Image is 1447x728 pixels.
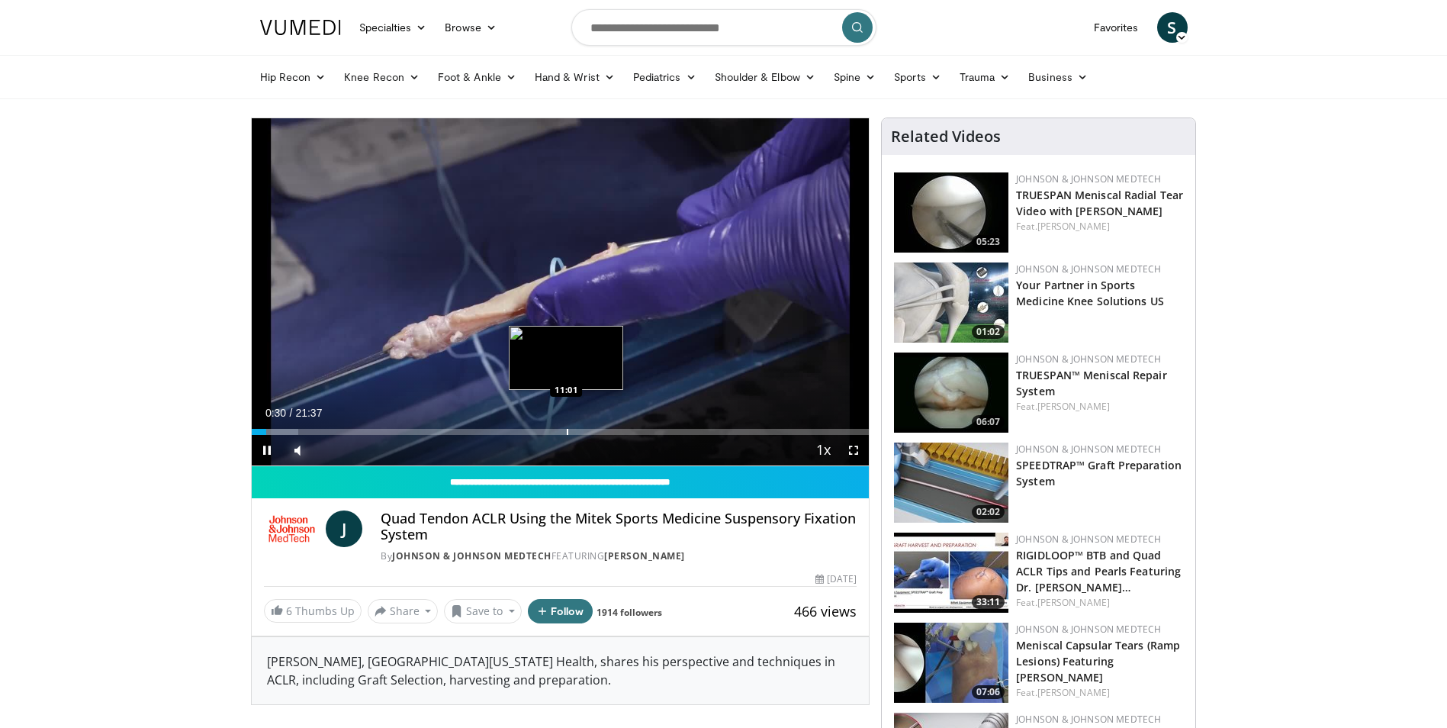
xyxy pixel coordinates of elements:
a: Favorites [1085,12,1148,43]
a: 02:02 [894,443,1008,523]
a: Foot & Ankle [429,62,526,92]
a: [PERSON_NAME] [1037,400,1110,413]
video-js: Video Player [252,118,870,466]
img: 0543fda4-7acd-4b5c-b055-3730b7e439d4.150x105_q85_crop-smart_upscale.jpg [894,263,1008,343]
span: 33:11 [972,595,1005,609]
span: 01:02 [972,325,1005,339]
a: Sports [885,62,950,92]
a: Johnson & Johnson MedTech [1016,623,1161,636]
span: 466 views [794,602,857,620]
div: By FEATURING [381,549,857,563]
a: Business [1019,62,1097,92]
div: Progress Bar [252,429,870,435]
a: Pediatrics [624,62,706,92]
a: [PERSON_NAME] [604,549,685,562]
a: RIGIDLOOP™ BTB and Quad ACLR Tips and Pearls Featuring Dr. [PERSON_NAME]… [1016,548,1181,594]
a: Your Partner in Sports Medicine Knee Solutions US [1016,278,1164,308]
img: image.jpeg [509,326,623,390]
a: Johnson & Johnson MedTech [392,549,551,562]
a: 01:02 [894,263,1008,343]
a: Spine [825,62,885,92]
div: Feat. [1016,596,1183,610]
button: Mute [282,435,313,465]
a: Meniscal Capsular Tears (Ramp Lesions) Featuring [PERSON_NAME] [1016,638,1180,685]
div: Feat. [1016,220,1183,234]
a: Johnson & Johnson MedTech [1016,713,1161,726]
a: Johnson & Johnson MedTech [1016,533,1161,546]
img: 0c02c3d5-dde0-442f-bbc0-cf861f5c30d7.150x105_q85_crop-smart_upscale.jpg [894,623,1008,703]
button: Save to [444,599,522,623]
a: TRUESPAN Meniscal Radial Tear Video with [PERSON_NAME] [1016,188,1183,218]
button: Follow [528,599,593,623]
a: Browse [436,12,506,43]
span: 07:06 [972,685,1005,699]
img: VuMedi Logo [260,20,341,35]
a: 05:23 [894,172,1008,253]
a: Hand & Wrist [526,62,624,92]
a: [PERSON_NAME] [1037,596,1110,609]
button: Share [368,599,439,623]
span: / [290,407,293,419]
div: Feat. [1016,686,1183,700]
span: 06:07 [972,415,1005,429]
button: Pause [252,435,282,465]
a: Johnson & Johnson MedTech [1016,443,1161,456]
a: J [326,511,362,547]
a: Shoulder & Elbow [706,62,825,92]
button: Playback Rate [808,435,838,465]
img: Johnson & Johnson MedTech [264,511,320,547]
span: 02:02 [972,505,1005,519]
a: Trauma [950,62,1020,92]
a: S [1157,12,1188,43]
a: Johnson & Johnson MedTech [1016,353,1161,366]
div: [PERSON_NAME], [GEOGRAPHIC_DATA][US_STATE] Health, shares his perspective and techniques in ACLR,... [252,637,870,704]
img: a46a2fe1-2704-4a9e-acc3-1c278068f6c4.150x105_q85_crop-smart_upscale.jpg [894,443,1008,523]
a: 1914 followers [596,606,662,619]
button: Fullscreen [838,435,869,465]
h4: Quad Tendon ACLR Using the Mitek Sports Medicine Suspensory Fixation System [381,511,857,543]
input: Search topics, interventions [571,9,876,46]
a: Johnson & Johnson MedTech [1016,172,1161,185]
h4: Related Videos [891,127,1001,146]
div: Feat. [1016,400,1183,414]
a: 6 Thumbs Up [264,599,362,623]
img: e42d750b-549a-4175-9691-fdba1d7a6a0f.150x105_q85_crop-smart_upscale.jpg [894,353,1008,433]
a: TRUESPAN™ Meniscal Repair System [1016,368,1167,398]
span: 21:37 [295,407,322,419]
span: 6 [286,604,292,618]
a: Specialties [350,12,436,43]
a: SPEEDTRAP™ Graft Preparation System [1016,458,1182,488]
div: [DATE] [815,572,857,586]
a: [PERSON_NAME] [1037,686,1110,699]
span: 05:23 [972,235,1005,249]
a: 06:07 [894,353,1008,433]
a: [PERSON_NAME] [1037,220,1110,233]
a: 33:11 [894,533,1008,613]
a: 07:06 [894,623,1008,703]
a: Hip Recon [251,62,336,92]
span: 0:30 [265,407,286,419]
img: a9cbc79c-1ae4-425c-82e8-d1f73baa128b.150x105_q85_crop-smart_upscale.jpg [894,172,1008,253]
img: 4bc3a03c-f47c-4100-84fa-650097507746.150x105_q85_crop-smart_upscale.jpg [894,533,1008,613]
a: Johnson & Johnson MedTech [1016,263,1161,275]
a: Knee Recon [335,62,429,92]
